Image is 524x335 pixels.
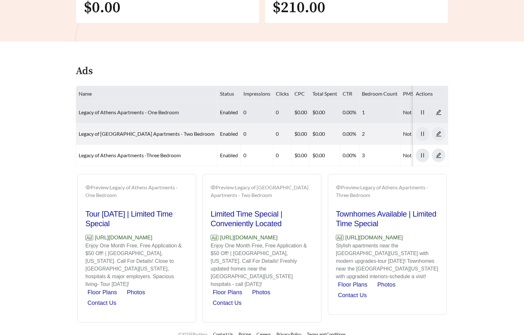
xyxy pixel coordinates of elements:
button: pause [416,106,429,119]
span: eye [336,185,341,190]
h2: Limited Time Special | Conveniently Located [211,209,313,228]
td: $0.00 [292,102,310,123]
th: Clicks [273,86,292,102]
a: Photos [377,281,396,288]
a: Contact Us [87,300,116,306]
td: 0 [241,145,273,166]
th: Total Spent [310,86,340,102]
span: enabled [220,109,238,115]
a: Floor Plans [213,289,242,296]
p: Enjoy One Month Free, Free Application & $50 Off! | [GEOGRAPHIC_DATA], [US_STATE]. Call For Detai... [85,242,188,288]
span: pause [416,131,429,137]
span: pause [416,152,429,158]
td: 0.00% [340,145,359,166]
p: Enjoy One Month Free, Free Application & $50 Off! | [GEOGRAPHIC_DATA], [US_STATE]. Call For Detai... [211,242,313,288]
span: Ad [85,235,93,240]
button: pause [416,149,429,162]
div: Preview: Legacy of Athens Apartments - One Bedroom [85,184,188,199]
td: $0.00 [310,102,340,123]
td: 0 [241,123,273,145]
h2: Tour [DATE] | Limited Time Special [85,209,188,228]
h2: Townhomes Available | Limited Time Special [336,209,439,228]
span: eye [211,185,216,190]
a: edit [432,131,445,137]
td: $0.00 [292,145,310,166]
td: Not Set [400,145,458,166]
p: [URL][DOMAIN_NAME] [336,234,439,242]
a: Legacy of [GEOGRAPHIC_DATA] Apartments - Two Bedroom [79,131,214,137]
p: [URL][DOMAIN_NAME] [85,234,188,242]
td: 0 [273,102,292,123]
span: eye [85,185,91,190]
div: Preview: Legacy of [GEOGRAPHIC_DATA] Apartments - Two Bedroom [211,184,313,199]
a: Contact Us [338,292,367,298]
td: $0.00 [310,145,340,166]
a: edit [432,152,445,158]
span: enabled [220,152,238,158]
td: 2 [359,123,400,145]
button: edit [432,127,445,141]
span: enabled [220,131,238,137]
td: 0 [273,145,292,166]
a: Contact Us [213,300,241,306]
button: edit [432,149,445,162]
td: 0 [273,123,292,145]
td: 3 [359,145,400,166]
span: Ad [336,235,344,240]
a: Photos [127,289,145,296]
th: PMS/Scraper Unit Price [400,86,458,102]
a: Legacy of Athens Apartments - One Bedroom [79,109,179,115]
div: Preview: Legacy of Athens Apartments -Three Bedroom [336,184,439,199]
button: edit [432,106,445,119]
p: [URL][DOMAIN_NAME] [211,234,313,242]
span: CTR [343,90,352,97]
td: 1 [359,102,400,123]
a: Floor Plans [87,289,117,296]
a: Legacy of Athens Apartments -Three Bedroom [79,152,181,158]
th: Bedroom Count [359,86,400,102]
h4: Ads [76,66,93,77]
td: $0.00 [292,123,310,145]
th: Impressions [241,86,273,102]
td: 0.00% [340,102,359,123]
p: Stylish apartments near the [GEOGRAPHIC_DATA][US_STATE] with modern upgrades-tour [DATE]! Townhom... [336,242,439,280]
th: Name [76,86,217,102]
th: Status [217,86,241,102]
td: Not Set [400,123,458,145]
a: edit [432,109,445,115]
a: Floor Plans [338,281,367,288]
td: Not Set [400,102,458,123]
span: pause [416,109,429,115]
td: $0.00 [310,123,340,145]
span: Ad [211,235,218,240]
a: Photos [252,289,270,296]
td: 0 [241,102,273,123]
th: Actions [413,86,448,102]
td: 0.00% [340,123,359,145]
button: pause [416,127,429,141]
span: CPC [294,90,305,97]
